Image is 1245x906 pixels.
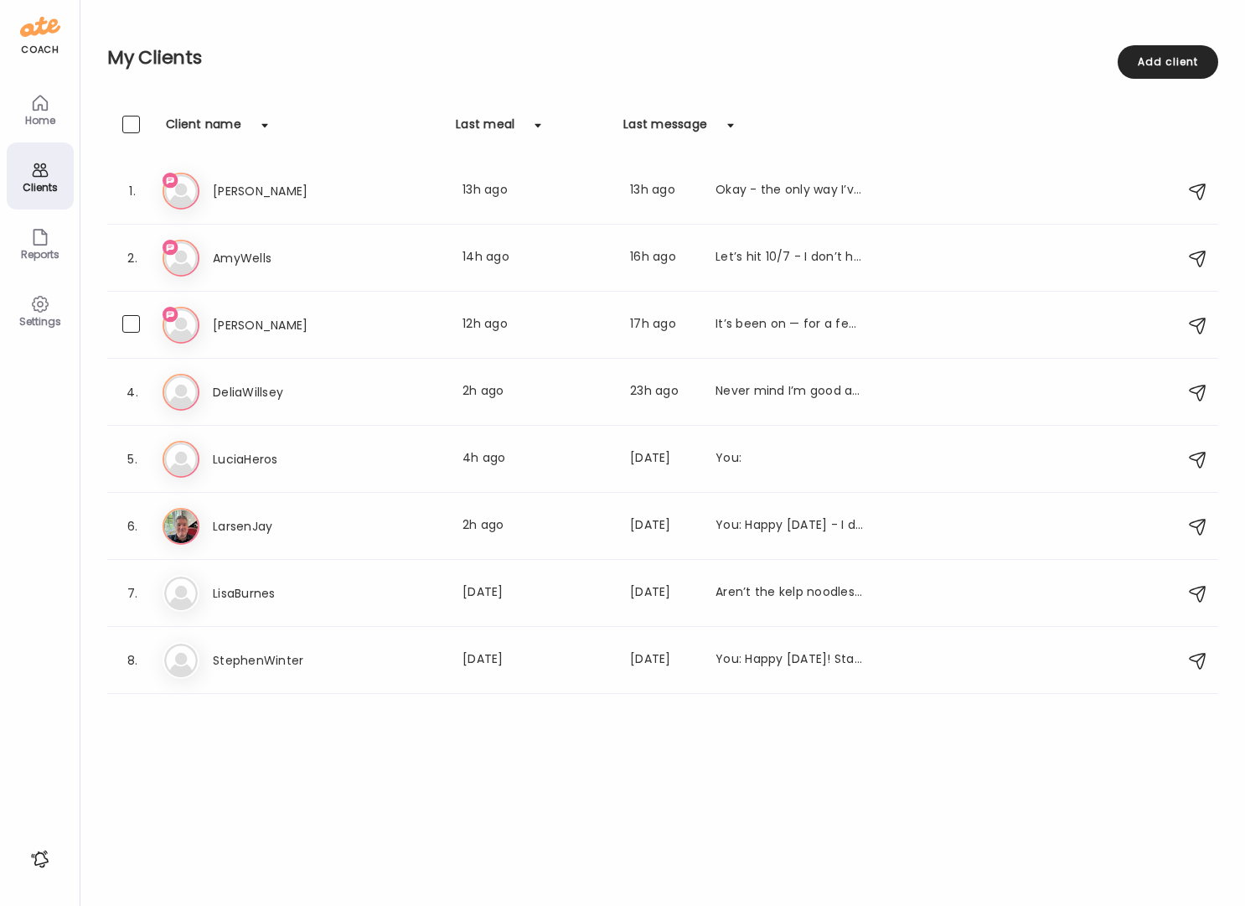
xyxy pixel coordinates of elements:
h3: [PERSON_NAME] [213,315,360,335]
div: Last message [623,116,707,142]
h3: LuciaHeros [213,449,360,469]
div: Add client [1118,45,1218,79]
div: 7. [122,583,142,603]
h2: My Clients [107,45,1218,70]
div: 1. [122,181,142,201]
div: [DATE] [630,650,695,670]
h3: StephenWinter [213,650,360,670]
div: 13h ago [630,181,695,201]
div: [DATE] [630,516,695,536]
div: 12h ago [462,315,610,335]
div: Client name [166,116,241,142]
div: 16h ago [630,248,695,268]
div: Clients [10,182,70,193]
div: You: Happy [DATE]! Stay on path this weekend with movement, hydration and think about the 80/20 r... [715,650,863,670]
div: Never mind I’m good at 11 [715,382,863,402]
div: 8. [122,650,142,670]
div: You: Happy [DATE] - I dont see an logging for [DATE] but it was a bit of a blood glucose rollerco... [715,516,863,536]
div: 4. [122,382,142,402]
div: 23h ago [630,382,695,402]
div: 17h ago [630,315,695,335]
img: ate [20,13,60,40]
div: You: [715,449,863,469]
div: Let’s hit 10/7 - I don’t have a [MEDICAL_DATA] now (last one didn’t sync, customer service made m... [715,248,863,268]
div: [DATE] [462,583,610,603]
div: Home [10,115,70,126]
div: Reports [10,249,70,260]
div: coach [21,43,59,57]
div: Settings [10,316,70,327]
div: Aren’t the kelp noodles soooo good?? With pesto! [715,583,863,603]
h3: LarsenJay [213,516,360,536]
div: 2h ago [462,382,610,402]
div: It’s been on — for a few hours [715,315,863,335]
div: Last meal [456,116,514,142]
div: 14h ago [462,248,610,268]
h3: LisaBurnes [213,583,360,603]
h3: AmyWells [213,248,360,268]
div: 13h ago [462,181,610,201]
h3: [PERSON_NAME] [213,181,360,201]
div: 2h ago [462,516,610,536]
h3: DeliaWillsey [213,382,360,402]
div: [DATE] [630,583,695,603]
div: [DATE] [462,650,610,670]
div: 5. [122,449,142,469]
div: Okay - the only way I’ve been able to maintain my weight in the past is staying around 1100/1200 ... [715,181,863,201]
div: 4h ago [462,449,610,469]
div: [DATE] [630,449,695,469]
div: 2. [122,248,142,268]
div: 6. [122,516,142,536]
